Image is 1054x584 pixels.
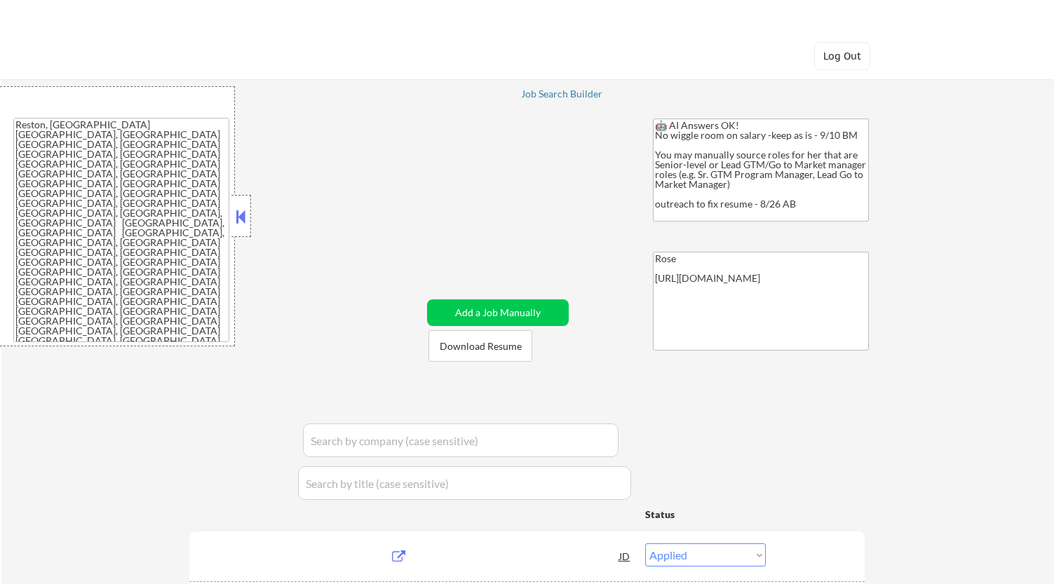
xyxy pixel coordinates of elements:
[428,330,532,362] button: Download Resume
[521,88,603,102] a: Job Search Builder
[814,42,870,70] button: Log Out
[298,466,631,500] input: Search by title (case sensitive)
[645,501,766,527] div: Status
[303,423,619,457] input: Search by company (case sensitive)
[427,299,569,326] button: Add a Job Manually
[521,89,603,99] div: Job Search Builder
[618,543,632,569] div: JD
